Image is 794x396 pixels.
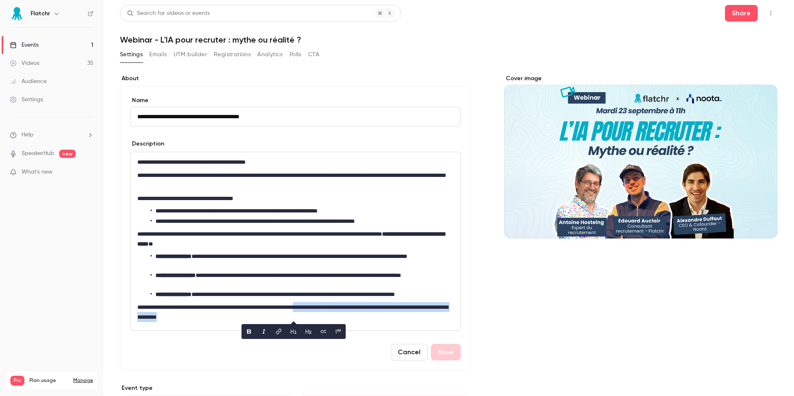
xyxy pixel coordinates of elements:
[242,325,256,338] button: bold
[332,325,345,338] button: blockquote
[10,59,39,67] div: Videos
[10,95,43,104] div: Settings
[257,48,283,61] button: Analytics
[120,35,777,45] h1: Webinar - L'IA pour recruter : mythe ou réalité ?
[725,5,758,21] button: Share
[120,74,471,83] label: About
[214,48,251,61] button: Registrations
[130,152,461,331] section: description
[174,48,207,61] button: UTM builder
[289,48,301,61] button: Polls
[127,9,210,18] div: Search for videos or events
[257,325,270,338] button: italic
[22,131,33,139] span: Help
[391,344,428,360] button: Cancel
[84,169,93,176] iframe: Noticeable Trigger
[130,140,164,148] label: Description
[10,7,24,20] img: Flatchr
[29,377,68,384] span: Plan usage
[22,168,53,177] span: What's new
[149,48,167,61] button: Emails
[308,48,319,61] button: CTA
[120,384,471,392] p: Event type
[131,152,460,330] div: editor
[10,41,38,49] div: Events
[10,131,93,139] li: help-dropdown-opener
[10,77,47,86] div: Audience
[31,10,50,18] h6: Flatchr
[504,74,777,239] section: Cover image
[504,74,777,83] label: Cover image
[73,377,93,384] a: Manage
[130,96,461,105] label: Name
[10,376,24,386] span: Pro
[22,149,54,158] a: SpeakerHub
[272,325,285,338] button: link
[59,150,76,158] span: new
[120,48,143,61] button: Settings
